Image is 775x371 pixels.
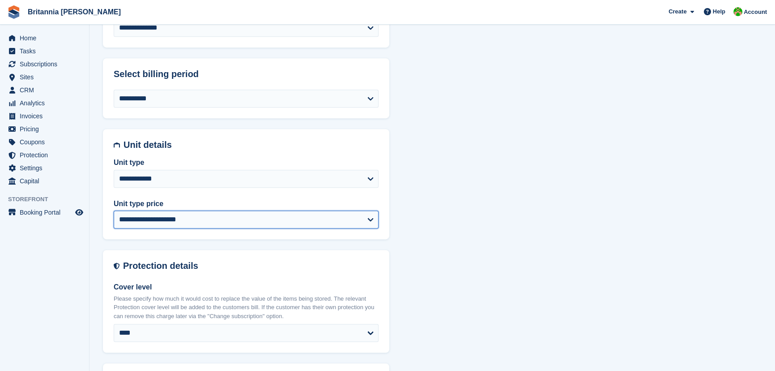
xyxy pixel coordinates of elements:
[114,69,379,79] h2: Select billing period
[114,140,120,150] img: unit-details-icon-595b0c5c156355b767ba7b61e002efae458ec76ed5ec05730b8e856ff9ea34a9.svg
[4,123,85,135] a: menu
[4,45,85,57] a: menu
[20,71,73,83] span: Sites
[20,123,73,135] span: Pricing
[74,207,85,218] a: Preview store
[20,206,73,219] span: Booking Portal
[114,294,379,321] p: Please specify how much it would cost to replace the value of the items being stored. The relevan...
[20,32,73,44] span: Home
[20,175,73,187] span: Capital
[4,175,85,187] a: menu
[20,110,73,122] span: Invoices
[8,195,89,204] span: Storefront
[4,97,85,109] a: menu
[669,7,686,16] span: Create
[20,136,73,148] span: Coupons
[4,71,85,83] a: menu
[114,157,379,168] label: Unit type
[123,140,379,150] h2: Unit details
[4,162,85,174] a: menu
[4,149,85,161] a: menu
[114,282,379,293] label: Cover level
[4,110,85,122] a: menu
[713,7,725,16] span: Help
[4,32,85,44] a: menu
[4,84,85,96] a: menu
[20,45,73,57] span: Tasks
[114,198,379,209] label: Unit type price
[24,4,124,19] a: Britannia [PERSON_NAME]
[733,7,742,16] img: Wendy Thorp
[20,97,73,109] span: Analytics
[4,206,85,219] a: menu
[20,149,73,161] span: Protection
[4,58,85,70] a: menu
[4,136,85,148] a: menu
[114,261,119,271] img: insurance-details-icon-731ffda60807649b61249b889ba3c5e2b5c27d34e2e1fb37a309f0fde93ff34a.svg
[20,58,73,70] span: Subscriptions
[20,162,73,174] span: Settings
[20,84,73,96] span: CRM
[7,5,21,19] img: stora-icon-8386f47178a22dfd0bd8f6a31ec36ba5ce8667c1dd55bd0f319d3a0aa187defe.svg
[123,261,379,271] h2: Protection details
[744,8,767,17] span: Account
